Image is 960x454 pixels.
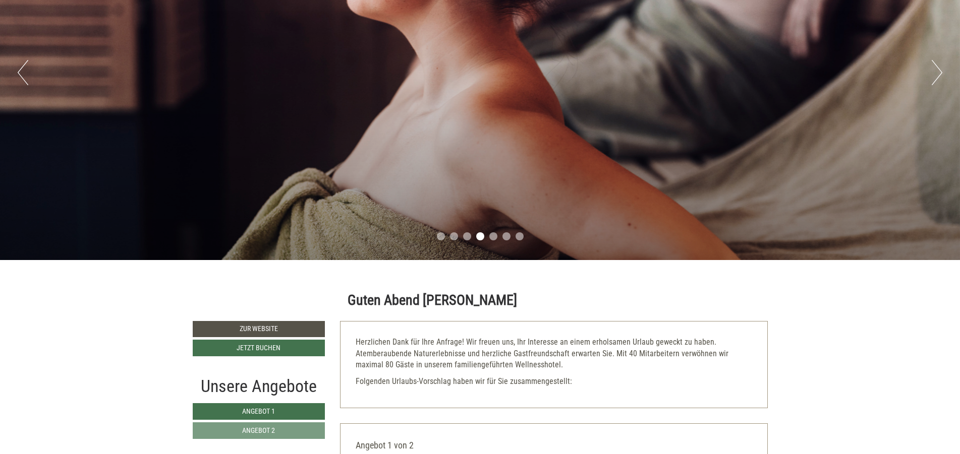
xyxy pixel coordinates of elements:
[193,374,325,399] div: Unsere Angebote
[242,426,275,434] span: Angebot 2
[356,440,414,450] span: Angebot 1 von 2
[193,321,325,337] a: Zur Website
[356,337,752,371] p: Herzlichen Dank für Ihre Anfrage! Wir freuen uns, Ihr Interesse an einem erholsamen Urlaub geweck...
[193,340,325,356] a: Jetzt buchen
[242,407,275,415] span: Angebot 1
[348,293,517,308] h1: Guten Abend [PERSON_NAME]
[18,60,28,85] button: Previous
[356,376,752,387] p: Folgenden Urlaubs-Vorschlag haben wir für Sie zusammengestellt:
[932,60,942,85] button: Next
